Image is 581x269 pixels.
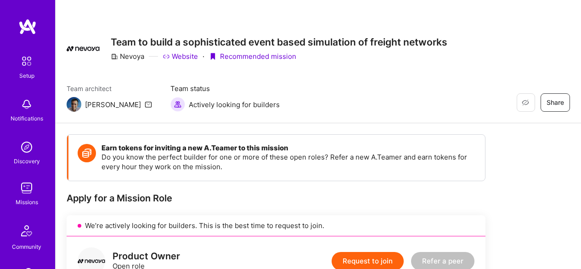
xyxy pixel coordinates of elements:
img: bell [17,95,36,114]
img: logo [18,18,37,35]
h3: Team to build a sophisticated event based simulation of freight networks [111,36,447,48]
img: teamwork [17,179,36,197]
span: Team architect [67,84,152,93]
div: Recommended mission [209,52,296,61]
div: · [203,52,204,61]
div: Product Owner [113,252,180,261]
img: Actively looking for builders [170,97,185,112]
i: icon Mail [145,101,152,108]
div: Setup [19,71,34,80]
i: icon CompanyGray [111,53,118,60]
span: Team status [170,84,280,93]
i: icon EyeClosed [522,99,529,106]
div: Discovery [14,156,40,166]
div: Missions [16,197,38,207]
img: discovery [17,138,36,156]
img: Token icon [78,144,96,162]
h4: Earn tokens for inviting a new A.Teamer to this mission [102,144,476,152]
div: Community [12,242,41,252]
span: Share [547,98,564,107]
div: Nevoya [111,52,144,61]
button: Share [541,93,570,112]
div: Notifications [11,114,43,123]
div: We’re actively looking for builders. This is the best time to request to join. [67,215,485,236]
i: icon PurpleRibbon [209,53,216,60]
img: Team Architect [67,97,81,112]
p: Do you know the perfect builder for one or more of these open roles? Refer a new A.Teamer and ear... [102,152,476,172]
img: setup [17,52,36,71]
img: Company Logo [67,46,100,52]
div: [PERSON_NAME] [85,100,141,109]
div: Apply for a Mission Role [67,192,485,204]
span: Actively looking for builders [189,100,280,109]
a: Website [163,52,198,61]
img: Community [16,220,38,242]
